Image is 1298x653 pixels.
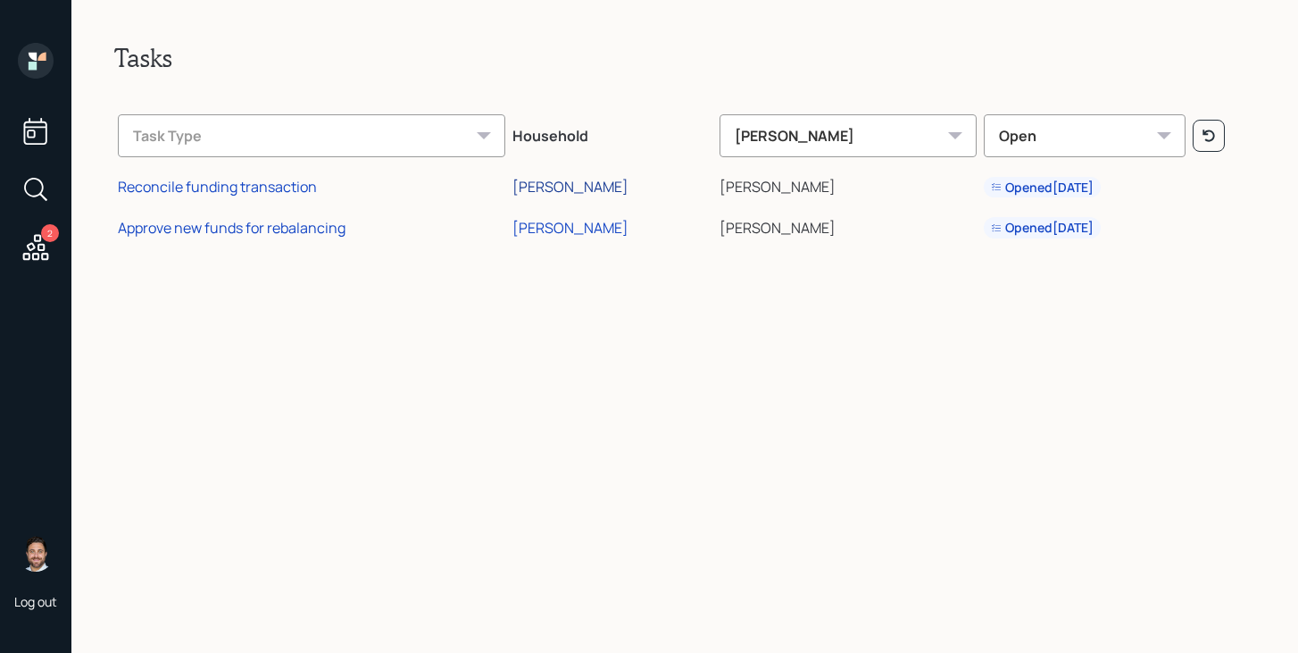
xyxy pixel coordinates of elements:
[716,205,980,246] td: [PERSON_NAME]
[118,177,317,197] div: Reconcile funding transaction
[991,179,1094,197] div: Opened [DATE]
[118,218,345,238] div: Approve new funds for rebalancing
[41,224,59,242] div: 2
[991,219,1094,237] div: Opened [DATE]
[984,114,1186,157] div: Open
[509,102,716,164] th: Household
[114,43,1255,73] h2: Tasks
[512,218,628,238] div: [PERSON_NAME]
[118,114,505,157] div: Task Type
[720,114,977,157] div: [PERSON_NAME]
[14,593,57,610] div: Log out
[18,536,54,572] img: michael-russo-headshot.png
[716,164,980,205] td: [PERSON_NAME]
[512,177,628,197] div: [PERSON_NAME]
